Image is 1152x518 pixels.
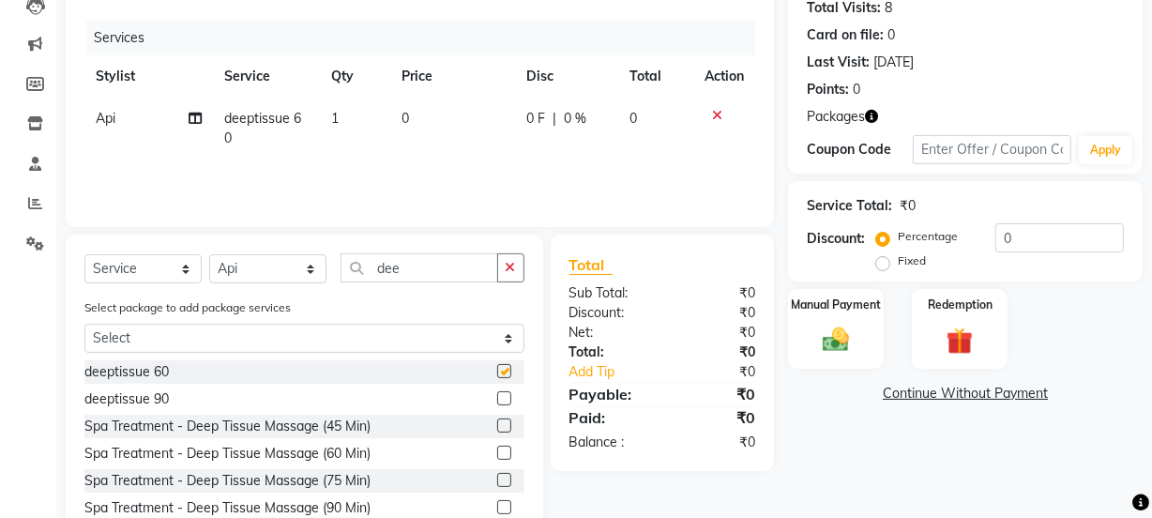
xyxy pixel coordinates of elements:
[515,55,618,98] th: Disc
[938,325,981,358] img: _gift.svg
[900,196,916,216] div: ₹0
[807,196,892,216] div: Service Total:
[555,323,662,343] div: Net:
[402,110,410,127] span: 0
[84,389,169,409] div: deeptissue 90
[331,110,339,127] span: 1
[564,109,586,129] span: 0 %
[224,110,301,146] span: deeptissue 60
[680,362,769,382] div: ₹0
[84,55,213,98] th: Stylist
[807,107,865,127] span: Packages
[629,110,637,127] span: 0
[853,80,860,99] div: 0
[84,299,291,316] label: Select package to add package services
[84,444,371,464] div: Spa Treatment - Deep Tissue Massage (60 Min)
[84,498,371,518] div: Spa Treatment - Deep Tissue Massage (90 Min)
[913,135,1071,164] input: Enter Offer / Coupon Code
[555,383,662,405] div: Payable:
[553,109,556,129] span: |
[618,55,693,98] th: Total
[555,362,680,382] a: Add Tip
[86,21,769,55] div: Services
[555,343,662,362] div: Total:
[693,55,755,98] th: Action
[526,109,545,129] span: 0 F
[791,297,881,313] label: Manual Payment
[898,228,958,245] label: Percentage
[555,406,662,429] div: Paid:
[555,303,662,323] div: Discount:
[807,229,865,249] div: Discount:
[569,255,613,275] span: Total
[807,140,913,160] div: Coupon Code
[96,110,115,127] span: Api
[873,53,914,72] div: [DATE]
[662,323,769,343] div: ₹0
[662,283,769,303] div: ₹0
[898,252,926,269] label: Fixed
[84,417,371,436] div: Spa Treatment - Deep Tissue Massage (45 Min)
[84,362,169,382] div: deeptissue 60
[662,433,769,452] div: ₹0
[391,55,516,98] th: Price
[1079,136,1132,164] button: Apply
[814,325,857,356] img: _cash.svg
[213,55,320,98] th: Service
[807,80,849,99] div: Points:
[807,53,870,72] div: Last Visit:
[928,297,993,313] label: Redemption
[662,406,769,429] div: ₹0
[807,25,884,45] div: Card on file:
[662,383,769,405] div: ₹0
[341,253,498,282] input: Search or Scan
[662,303,769,323] div: ₹0
[555,283,662,303] div: Sub Total:
[662,343,769,362] div: ₹0
[84,471,371,491] div: Spa Treatment - Deep Tissue Massage (75 Min)
[792,384,1139,404] a: Continue Without Payment
[887,25,895,45] div: 0
[320,55,391,98] th: Qty
[555,433,662,452] div: Balance :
